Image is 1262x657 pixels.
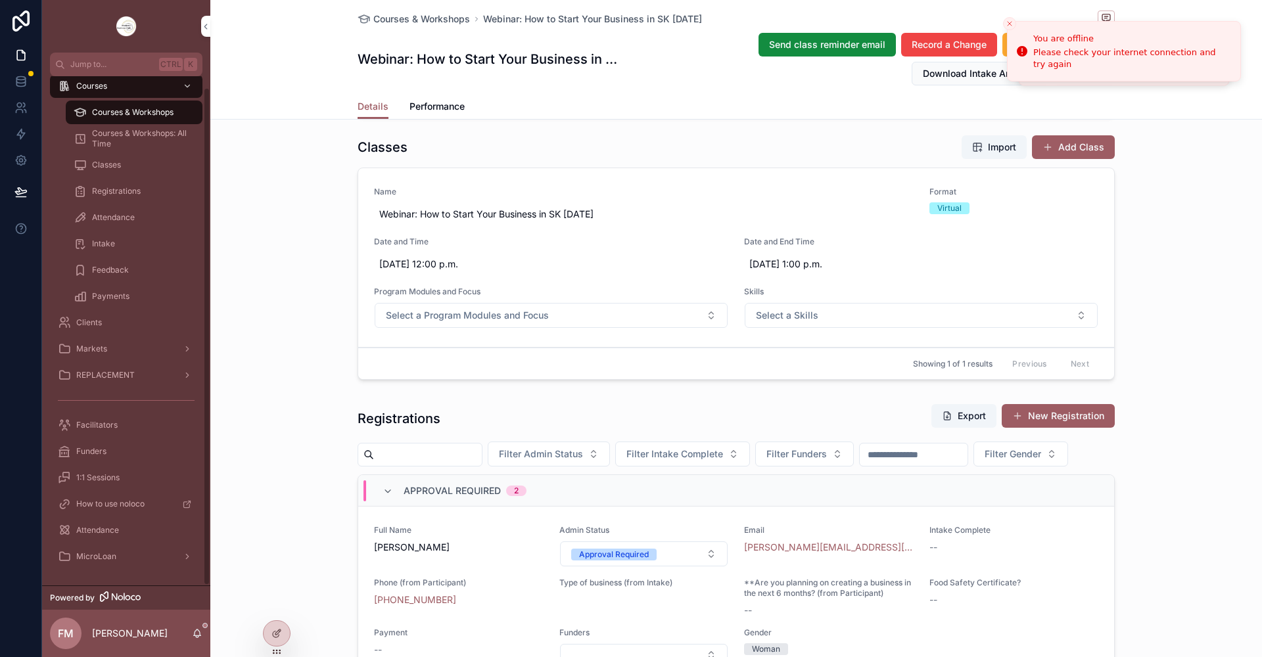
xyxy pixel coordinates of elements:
[483,12,702,26] a: Webinar: How to Start Your Business in SK [DATE]
[379,258,723,271] span: [DATE] 12:00 p.m.
[1002,33,1115,57] button: Remind About Intake
[358,95,388,120] a: Details
[42,585,210,610] a: Powered by
[937,202,962,214] div: Virtual
[76,446,106,457] span: Funders
[744,627,914,638] span: Gender
[744,237,1098,247] span: Date and End Time
[752,643,780,655] div: Woman
[759,33,896,57] button: Send class reminder email
[744,604,752,617] span: --
[76,472,120,483] span: 1:1 Sessions
[559,525,729,535] span: Admin Status
[374,627,544,638] span: Payment
[756,309,818,322] span: Select a Skills
[50,492,202,516] a: How to use noloco
[50,53,202,76] button: Jump to...CtrlK
[358,409,440,428] h1: Registrations
[929,541,937,554] span: --
[386,309,549,322] span: Select a Program Modules and Focus
[116,16,137,37] img: App logo
[499,447,583,461] span: Filter Admin Status
[901,33,997,57] button: Record a Change
[409,95,465,121] a: Performance
[988,141,1016,154] span: Import
[373,12,470,26] span: Courses & Workshops
[92,291,129,302] span: Payments
[66,179,202,203] a: Registrations
[1003,17,1016,30] button: Close toast
[358,100,388,113] span: Details
[1032,135,1115,159] a: Add Class
[579,549,649,560] div: Approval Required
[185,59,196,70] span: K
[929,578,1099,588] span: Food Safety Certificate?
[962,135,1027,159] button: Import
[92,265,129,275] span: Feedback
[159,58,183,71] span: Ctrl
[985,447,1041,461] span: Filter Gender
[66,153,202,177] a: Classes
[374,286,728,297] span: Program Modules and Focus
[929,187,1099,197] span: Format
[912,62,1049,85] button: Download Intake Answers
[92,627,168,640] p: [PERSON_NAME]
[66,101,202,124] a: Courses & Workshops
[92,186,141,196] span: Registrations
[50,337,202,361] a: Markets
[50,74,202,98] a: Courses
[766,447,827,461] span: Filter Funders
[92,128,189,149] span: Courses & Workshops: All Time
[92,238,115,249] span: Intake
[66,258,202,282] a: Feedback
[744,525,914,535] span: Email
[488,442,610,466] button: Select Button
[745,303,1098,328] button: Select Button
[923,67,1038,80] span: Download Intake Answers
[76,420,118,430] span: Facilitators
[374,237,728,247] span: Date and Time
[374,525,544,535] span: Full Name
[374,187,914,197] span: Name
[50,466,202,489] a: 1:1 Sessions
[358,168,1114,348] a: NameWebinar: How to Start Your Business in SK [DATE]FormatVirtualDate and Time[DATE] 12:00 p.m.Da...
[1033,32,1230,45] div: You are offline
[559,578,729,588] span: Type of business (from Intake)
[744,286,1098,297] span: Skills
[92,160,121,170] span: Classes
[92,212,135,223] span: Attendance
[929,525,1099,535] span: Intake Complete
[769,38,885,51] span: Send class reminder email
[755,442,854,466] button: Select Button
[76,551,116,562] span: MicroLoan
[615,442,750,466] button: Select Button
[66,127,202,150] a: Courses & Workshops: All Time
[744,578,914,599] span: **Are you planning on creating a business in the next 6 months? (from Participant)
[358,138,408,156] h1: Classes
[374,541,544,554] span: [PERSON_NAME]
[50,440,202,463] a: Funders
[66,284,202,308] a: Payments
[559,627,729,638] span: Funders
[76,499,145,509] span: How to use noloco
[514,486,519,496] div: 2
[66,206,202,229] a: Attendance
[358,50,622,68] h1: Webinar: How to Start Your Business in SK [DATE]
[50,545,202,568] a: MicroLoan
[404,484,501,497] span: Approval Required
[42,76,210,585] div: scrollable content
[375,303,728,328] button: Select Button
[358,12,470,26] a: Courses & Workshops
[973,442,1068,466] button: Select Button
[1033,47,1230,70] div: Please check your internet connection and try again
[76,525,119,535] span: Attendance
[929,593,937,606] span: --
[374,578,544,588] span: Phone (from Participant)
[560,541,728,566] button: Select Button
[912,38,987,51] span: Record a Change
[744,541,914,554] a: [PERSON_NAME][EMAIL_ADDRESS][DOMAIN_NAME]
[50,518,202,542] a: Attendance
[1002,404,1115,428] button: New Registration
